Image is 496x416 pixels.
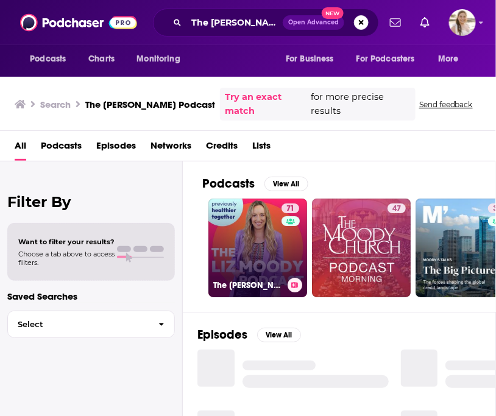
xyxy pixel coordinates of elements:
img: Podchaser - Follow, Share and Rate Podcasts [20,11,137,34]
span: for more precise results [311,90,411,118]
input: Search podcasts, credits, & more... [186,13,283,32]
span: 47 [392,203,401,215]
span: For Podcasters [356,51,415,68]
button: open menu [430,48,475,71]
a: Networks [151,136,191,161]
span: 71 [286,203,294,215]
span: Open Advanced [288,19,339,26]
a: 71 [282,203,299,213]
span: Monitoring [136,51,180,68]
h3: The [PERSON_NAME] Podcast [213,280,283,291]
button: Show profile menu [449,9,476,36]
h3: Search [40,99,71,110]
p: Saved Searches [7,291,175,302]
button: open menu [349,48,433,71]
button: View All [264,177,308,191]
button: View All [257,328,301,342]
a: Podcasts [41,136,82,161]
a: 47 [388,203,406,213]
a: Credits [206,136,238,161]
span: For Business [286,51,334,68]
span: Select [8,320,149,328]
span: Choose a tab above to access filters. [18,250,115,267]
h2: Podcasts [202,176,255,191]
a: Charts [80,48,122,71]
a: All [15,136,26,161]
a: Try an exact match [225,90,309,118]
a: Show notifications dropdown [385,12,406,33]
button: open menu [21,48,82,71]
a: Show notifications dropdown [416,12,434,33]
span: New [322,7,344,19]
a: PodcastsView All [202,176,308,191]
h2: Filter By [7,193,175,211]
button: Select [7,311,175,338]
span: Want to filter your results? [18,238,115,246]
span: Podcasts [30,51,66,68]
span: More [439,51,459,68]
h2: Episodes [197,327,247,342]
button: Open AdvancedNew [283,15,344,30]
a: Lists [252,136,271,161]
button: open menu [277,48,349,71]
a: 71The [PERSON_NAME] Podcast [208,199,307,297]
a: Episodes [96,136,136,161]
img: User Profile [449,9,476,36]
a: 47 [312,199,411,297]
button: Send feedback [416,99,477,110]
span: Logged in as acquavie [449,9,476,36]
button: open menu [128,48,196,71]
div: Search podcasts, credits, & more... [153,9,379,37]
h3: The [PERSON_NAME] Podcast [85,99,215,110]
span: Charts [88,51,115,68]
a: EpisodesView All [197,327,301,342]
